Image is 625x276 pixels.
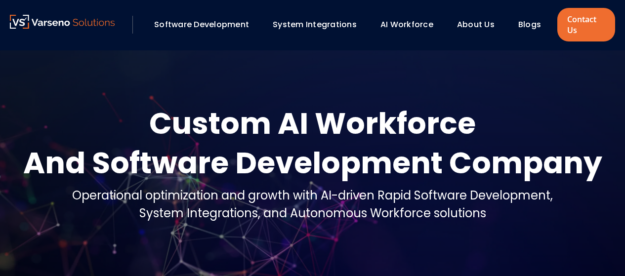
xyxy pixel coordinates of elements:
[380,19,433,30] a: AI Workforce
[10,15,115,35] a: Varseno Solutions – Product Engineering & IT Services
[23,104,602,143] div: Custom AI Workforce
[513,16,555,33] div: Blogs
[273,19,357,30] a: System Integrations
[557,8,615,41] a: Contact Us
[268,16,371,33] div: System Integrations
[72,204,553,222] div: System Integrations, and Autonomous Workforce solutions
[72,187,553,204] div: Operational optimization and growth with AI-driven Rapid Software Development,
[452,16,508,33] div: About Us
[518,19,541,30] a: Blogs
[149,16,263,33] div: Software Development
[375,16,447,33] div: AI Workforce
[10,15,115,29] img: Varseno Solutions – Product Engineering & IT Services
[457,19,495,30] a: About Us
[154,19,249,30] a: Software Development
[23,143,602,183] div: And Software Development Company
